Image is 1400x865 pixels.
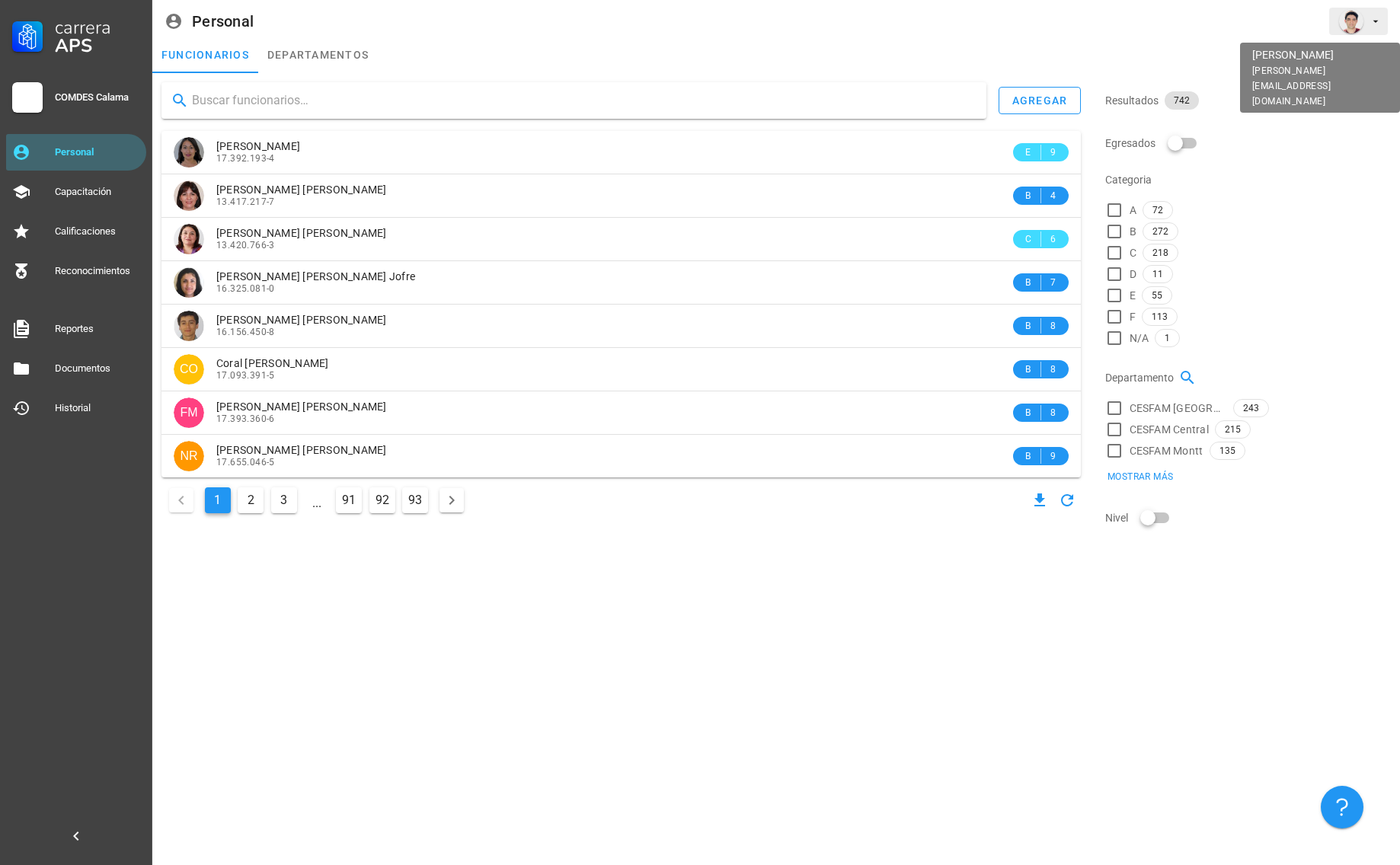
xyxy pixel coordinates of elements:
[1047,448,1060,464] span: 9
[216,444,387,456] span: [PERSON_NAME] [PERSON_NAME]
[174,180,204,211] div: avatar
[6,174,146,210] a: Capacitación
[1130,224,1136,239] span: B
[192,88,974,113] input: Buscar funcionarios…
[174,311,204,341] div: avatar
[1219,442,1235,459] span: 135
[174,397,204,428] div: avatar
[216,240,275,251] span: 13.420.766-3
[1174,91,1190,110] span: 742
[216,227,387,239] span: [PERSON_NAME] [PERSON_NAME]
[216,140,300,152] span: [PERSON_NAME]
[55,225,140,238] div: Calificaciones
[216,153,275,164] span: 17.392.193-4
[216,283,275,294] span: 16.325.081-0
[1130,401,1227,416] span: CESFAM [GEOGRAPHIC_DATA]
[1152,223,1168,240] span: 272
[174,137,204,168] div: avatar
[1152,308,1168,325] span: 113
[1243,400,1259,417] span: 243
[1047,231,1060,247] span: 6
[1047,188,1060,203] span: 4
[1022,405,1034,420] span: B
[1047,405,1060,420] span: 8
[6,253,146,289] a: Reconocimientos
[238,487,264,513] button: Ir a la página 2
[216,184,387,196] span: [PERSON_NAME] [PERSON_NAME]
[174,441,204,471] div: avatar
[174,224,204,254] div: avatar
[1047,275,1060,290] span: 7
[6,390,146,426] a: Historial
[336,487,362,513] button: Ir a la página 91
[1130,443,1203,458] span: CESFAM Montt
[1165,330,1170,346] span: 1
[161,484,471,517] nav: Navegación de paginación
[1105,82,1392,119] div: Resultados
[174,267,204,298] div: avatar
[271,487,297,513] button: Ir a la página 3
[180,354,198,385] span: CO
[1152,244,1168,261] span: 218
[1022,362,1034,377] span: B
[999,87,1081,114] button: agregar
[1047,318,1060,334] span: 8
[216,270,415,282] span: [PERSON_NAME] [PERSON_NAME] Jofre
[55,323,140,335] div: Reportes
[180,397,197,428] span: FM
[369,487,395,513] button: Ir a la página 92
[205,487,231,513] button: Página actual, página 1
[1130,288,1136,303] span: E
[6,311,146,347] a: Reportes
[1105,125,1392,161] div: Egresados
[1022,231,1034,247] span: C
[55,265,140,277] div: Reconocimientos
[1130,245,1136,260] span: C
[55,402,140,414] div: Historial
[192,13,254,30] div: Personal
[55,18,140,37] div: Carrera
[1130,267,1136,282] span: D
[1047,362,1060,377] span: 8
[1152,287,1162,304] span: 55
[174,354,204,385] div: avatar
[1012,94,1068,107] div: agregar
[1105,161,1392,198] div: Categoria
[1130,309,1136,324] span: F
[216,370,275,381] span: 17.093.391-5
[1022,448,1034,464] span: B
[216,401,387,413] span: [PERSON_NAME] [PERSON_NAME]
[55,362,140,375] div: Documentos
[258,37,378,73] a: departamentos
[216,413,275,424] span: 17.393.360-6
[1152,202,1163,219] span: 72
[439,488,464,512] button: Página siguiente
[1022,275,1034,290] span: B
[1022,318,1034,334] span: B
[216,357,329,369] span: Coral [PERSON_NAME]
[1152,266,1163,282] span: 11
[6,350,146,387] a: Documentos
[1130,203,1136,218] span: A
[180,441,197,471] span: NR
[305,488,329,512] span: ...
[216,457,275,468] span: 17.655.046-5
[55,37,140,55] div: APS
[1105,500,1392,536] div: Nivel
[6,134,146,171] a: Personal
[55,146,140,158] div: Personal
[1022,145,1034,160] span: E
[402,487,428,513] button: Ir a la página 93
[6,213,146,250] a: Calificaciones
[1107,471,1173,482] span: Mostrar más
[216,196,275,207] span: 13.417.217-7
[55,91,140,104] div: COMDES Calama
[152,37,258,73] a: funcionarios
[216,327,275,337] span: 16.156.450-8
[1130,330,1149,346] span: N/A
[55,186,140,198] div: Capacitación
[1339,9,1363,34] div: avatar
[1105,359,1392,396] div: Departamento
[216,314,387,326] span: [PERSON_NAME] [PERSON_NAME]
[1225,421,1241,438] span: 215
